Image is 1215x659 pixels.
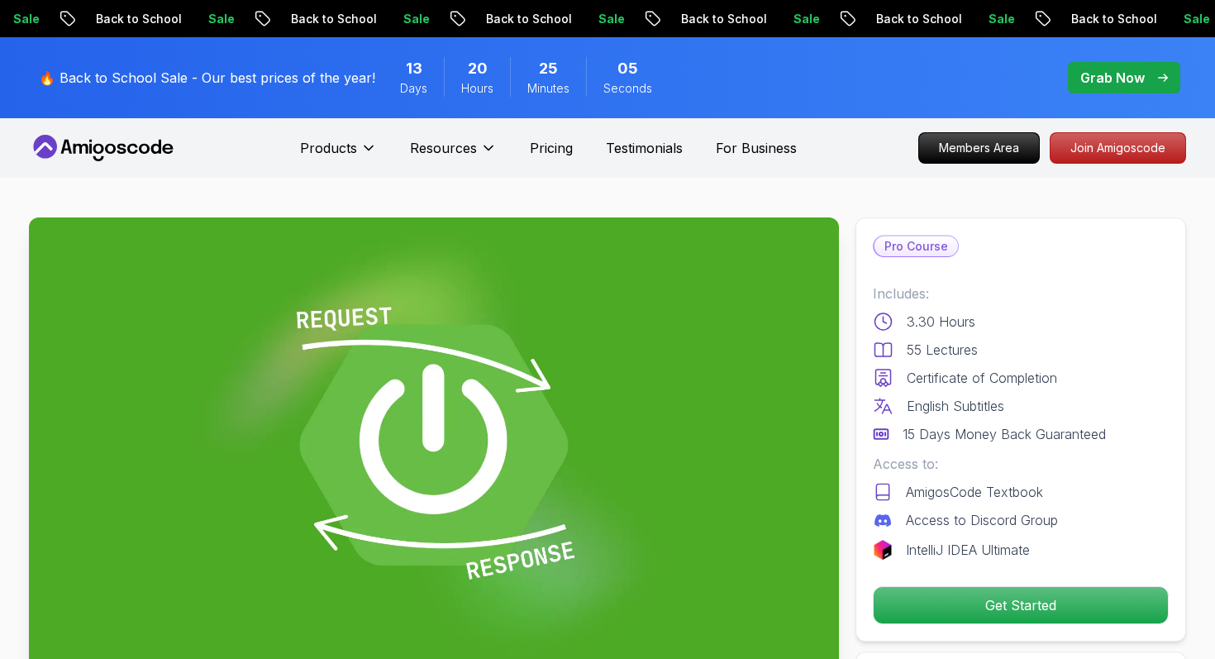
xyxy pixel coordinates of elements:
[906,482,1043,502] p: AmigosCode Textbook
[1050,132,1186,164] a: Join Amigoscode
[873,454,1169,474] p: Access to:
[852,11,965,27] p: Back to School
[919,133,1039,163] p: Members Area
[874,236,958,256] p: Pro Course
[606,138,683,158] a: Testimonials
[716,138,797,158] a: For Business
[603,80,652,97] span: Seconds
[903,424,1106,444] p: 15 Days Money Back Guaranteed
[1047,11,1160,27] p: Back to School
[410,138,497,171] button: Resources
[906,510,1058,530] p: Access to Discord Group
[72,11,184,27] p: Back to School
[907,340,978,360] p: 55 Lectures
[918,132,1040,164] a: Members Area
[410,138,477,158] p: Resources
[379,11,432,27] p: Sale
[873,540,893,560] img: jetbrains logo
[1080,68,1145,88] p: Grab Now
[39,68,375,88] p: 🔥 Back to School Sale - Our best prices of the year!
[874,587,1168,623] p: Get Started
[468,57,488,80] span: 20 Hours
[907,312,975,332] p: 3.30 Hours
[907,368,1057,388] p: Certificate of Completion
[539,57,558,80] span: 25 Minutes
[657,11,769,27] p: Back to School
[300,138,377,171] button: Products
[530,138,573,158] a: Pricing
[184,11,237,27] p: Sale
[873,586,1169,624] button: Get Started
[907,396,1004,416] p: English Subtitles
[527,80,569,97] span: Minutes
[574,11,627,27] p: Sale
[461,80,493,97] span: Hours
[1051,133,1185,163] p: Join Amigoscode
[1160,11,1213,27] p: Sale
[406,57,422,80] span: 13 Days
[400,80,427,97] span: Days
[906,540,1030,560] p: IntelliJ IDEA Ultimate
[462,11,574,27] p: Back to School
[965,11,1017,27] p: Sale
[300,138,357,158] p: Products
[873,284,1169,303] p: Includes:
[769,11,822,27] p: Sale
[617,57,638,80] span: 5 Seconds
[267,11,379,27] p: Back to School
